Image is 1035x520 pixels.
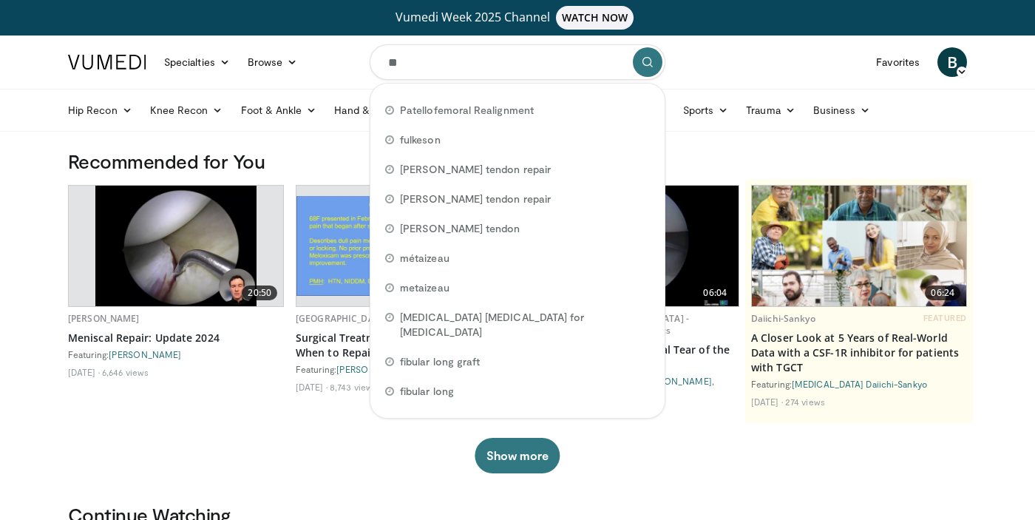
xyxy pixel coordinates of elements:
li: [DATE] [296,381,328,393]
img: 106a3a39-ec7f-4e65-a126-9a23cf1eacd5.620x360_q85_upscale.jpg [95,186,257,306]
span: fulkeson [400,132,441,147]
a: Surgical Treatment of Meniscal Tears: When to Repair [296,331,512,360]
span: [PERSON_NAME] tendon [400,221,520,236]
span: metaizeau [400,280,449,295]
a: B [937,47,967,77]
a: [MEDICAL_DATA] Daiichi-Sankyo [792,379,927,389]
a: Browse [239,47,307,77]
a: [GEOGRAPHIC_DATA] Orthopedics [296,312,443,325]
span: 06:24 [925,286,960,300]
a: Hand & Wrist [325,95,421,125]
span: Patellofemoral Realignment [400,103,534,118]
a: Favorites [867,47,929,77]
a: Knee Recon [141,95,232,125]
a: [PERSON_NAME] [336,364,409,374]
div: Featuring: [751,378,967,390]
li: [DATE] [751,396,783,408]
button: Show more [475,438,560,473]
div: Featuring: [68,348,284,360]
a: Specialties [155,47,239,77]
a: 22:27 [296,186,511,306]
span: [PERSON_NAME] tendon repair [400,192,551,206]
h3: Recommended for You [68,149,967,173]
a: Trauma [737,95,804,125]
a: Sports [674,95,738,125]
li: [DATE] [68,366,100,378]
a: [PERSON_NAME] [639,376,711,386]
span: 06:04 [697,286,733,300]
a: [PERSON_NAME] [109,349,181,359]
img: 93c22cae-14d1-47f0-9e4a-a244e824b022.png.620x360_q85_upscale.jpg [752,186,966,306]
a: Daiichi-Sankyo [751,312,815,325]
a: 06:24 [752,186,966,306]
li: 274 views [785,396,825,408]
img: 73f26c0b-5ccf-44fc-8ea3-fdebfe20c8f0.620x360_q85_upscale.jpg [296,196,511,296]
div: Featuring: [296,363,512,375]
span: fibular long graft [400,354,480,369]
a: Business [804,95,880,125]
span: WATCH NOW [556,6,634,30]
img: VuMedi Logo [68,55,146,70]
span: FEATURED [923,313,967,323]
li: 6,646 views [102,366,149,378]
a: Meniscal Repair: Update 2024 [68,331,284,345]
a: Foot & Ankle [232,95,326,125]
li: 8,743 views [330,381,377,393]
span: [PERSON_NAME] tendon repair [400,162,551,177]
a: Hip Recon [59,95,141,125]
span: métaizeau [400,251,449,266]
input: Search topics, interventions [370,44,665,80]
a: [PERSON_NAME] [68,312,140,325]
a: Vumedi Week 2025 ChannelWATCH NOW [70,6,965,30]
a: 20:50 [69,186,283,306]
span: [MEDICAL_DATA] [MEDICAL_DATA] for [MEDICAL_DATA] [400,310,650,340]
span: 20:50 [242,286,277,300]
a: A Closer Look at 5 Years of Real-World Data with a CSF-1R inhibitor for patients with TGCT [751,331,967,375]
span: fibular long [400,384,454,399]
